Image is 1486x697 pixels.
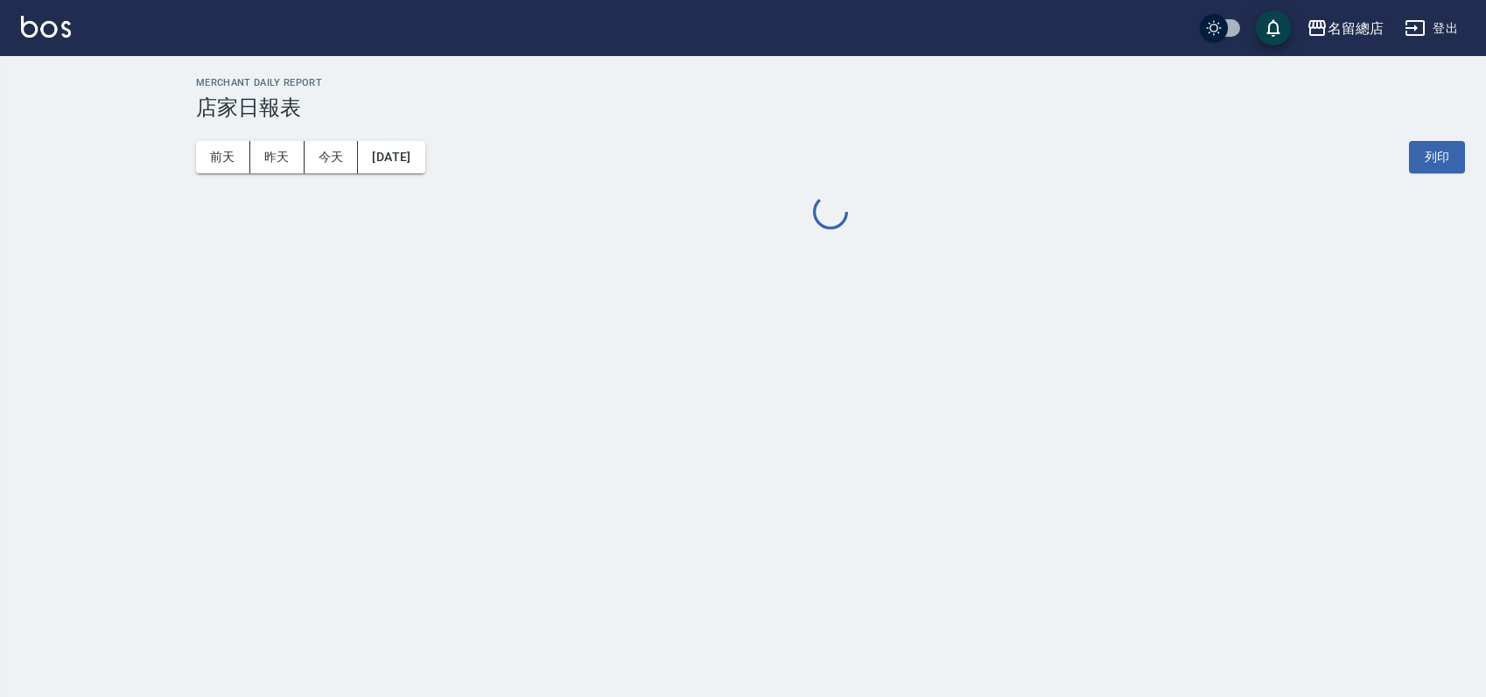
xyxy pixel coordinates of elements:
img: Logo [21,16,71,38]
button: [DATE] [358,141,424,173]
h2: Merchant Daily Report [196,77,1465,88]
button: 今天 [305,141,359,173]
div: 名留總店 [1328,18,1384,39]
button: 昨天 [250,141,305,173]
h3: 店家日報表 [196,95,1465,120]
button: save [1256,11,1291,46]
button: 前天 [196,141,250,173]
button: 名留總店 [1300,11,1391,46]
button: 登出 [1398,12,1465,45]
button: 列印 [1409,141,1465,173]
